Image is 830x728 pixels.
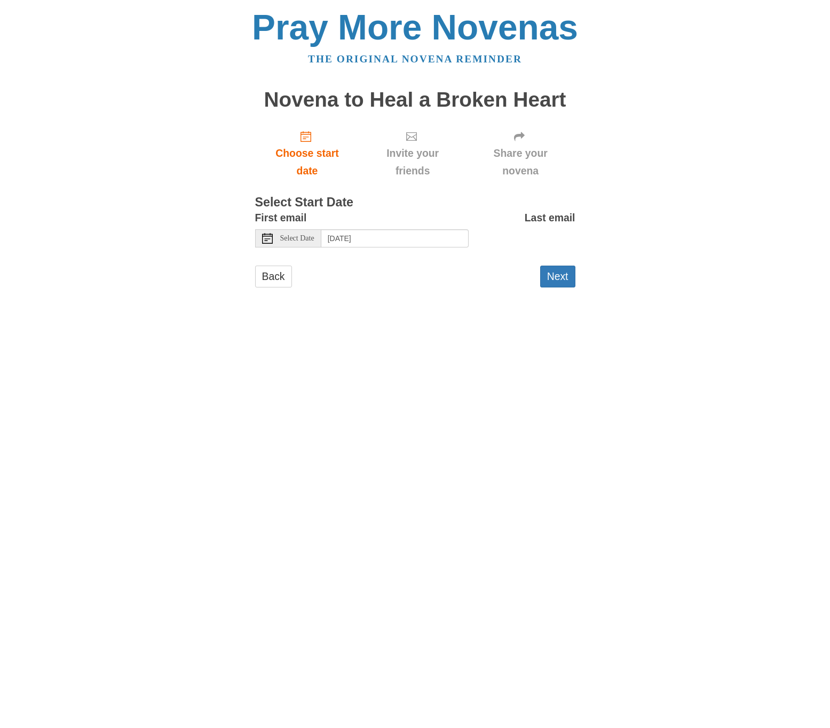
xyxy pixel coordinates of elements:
label: First email [255,209,307,227]
h3: Select Start Date [255,196,575,210]
span: Invite your friends [370,145,455,180]
div: Click "Next" to confirm your start date first. [359,122,465,185]
button: Next [540,266,575,287]
span: Choose start date [266,145,349,180]
label: Last email [525,209,575,227]
a: Choose start date [255,122,360,185]
span: Select Date [280,235,314,242]
a: Back [255,266,292,287]
div: Click "Next" to confirm your start date first. [466,122,575,185]
span: Share your novena [477,145,565,180]
a: Pray More Novenas [252,7,578,47]
a: The original novena reminder [308,53,522,65]
h1: Novena to Heal a Broken Heart [255,89,575,111]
